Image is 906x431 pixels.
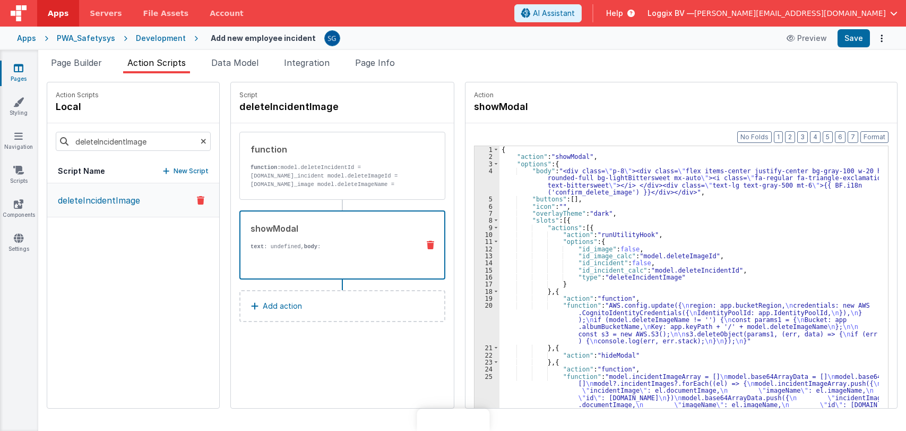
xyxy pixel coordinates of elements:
[251,243,264,250] strong: text
[648,8,898,19] button: Loggix BV — [PERSON_NAME][EMAIL_ADDRESS][DOMAIN_NAME]
[474,295,499,302] div: 19
[474,267,499,274] div: 15
[90,8,122,19] span: Servers
[474,146,499,153] div: 1
[163,166,209,176] button: New Script
[56,99,99,114] h4: local
[694,8,886,19] span: [PERSON_NAME][EMAIL_ADDRESS][DOMAIN_NAME]
[533,8,575,19] span: AI Assistant
[57,33,115,44] div: PWA_Safetysys
[474,259,499,266] div: 14
[848,131,858,143] button: 7
[51,194,140,207] p: deleteIncidentImage
[127,57,186,68] span: Action Scripts
[838,29,870,47] button: Save
[17,33,36,44] div: Apps
[474,203,499,210] div: 6
[774,131,783,143] button: 1
[263,300,302,312] p: Add action
[474,352,499,359] div: 22
[514,4,582,22] button: AI Assistant
[474,196,499,202] div: 5
[325,31,340,46] img: 385c22c1e7ebf23f884cbf6fb2c72b80
[251,242,410,251] p: : undefined, :
[251,222,410,235] div: showModal
[810,131,821,143] button: 4
[474,167,499,196] div: 4
[239,99,399,114] h4: deleteIncidentImage
[304,243,317,250] strong: body
[860,131,888,143] button: Format
[211,34,316,42] h4: Add new employee incident
[474,210,499,217] div: 7
[211,57,258,68] span: Data Model
[474,252,499,259] div: 13
[474,91,888,99] p: Action
[474,217,499,224] div: 8
[474,238,499,245] div: 11
[474,160,499,167] div: 3
[474,231,499,238] div: 10
[174,166,209,176] p: New Script
[56,91,99,99] p: Action Scripts
[239,290,445,322] button: Add action
[474,153,499,160] div: 2
[355,57,395,68] span: Page Info
[284,57,330,68] span: Integration
[474,344,499,351] div: 21
[251,163,411,197] p: model.deleteIncidentId = [DOMAIN_NAME]_incident model.deleteImageId = [DOMAIN_NAME]_image model.d...
[648,8,694,19] span: Loggix BV —
[474,224,499,231] div: 9
[56,132,211,151] input: Search scripts
[474,373,499,422] div: 25
[474,302,499,344] div: 20
[474,274,499,281] div: 16
[239,91,445,99] p: Script
[780,30,833,47] button: Preview
[251,143,411,156] div: function
[136,33,186,44] div: Development
[474,246,499,252] div: 12
[823,131,833,143] button: 5
[474,99,633,114] h4: showModal
[417,409,489,431] iframe: Marker.io feedback button
[251,164,281,171] strong: function:
[474,359,499,366] div: 23
[474,288,499,295] div: 18
[143,8,189,19] span: File Assets
[47,183,219,217] button: deleteIncidentImage
[606,8,623,19] span: Help
[48,8,68,19] span: Apps
[474,281,499,288] div: 17
[874,31,889,46] button: Options
[474,366,499,373] div: 24
[737,131,772,143] button: No Folds
[835,131,845,143] button: 6
[51,57,102,68] span: Page Builder
[785,131,795,143] button: 2
[797,131,808,143] button: 3
[58,166,105,176] h5: Script Name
